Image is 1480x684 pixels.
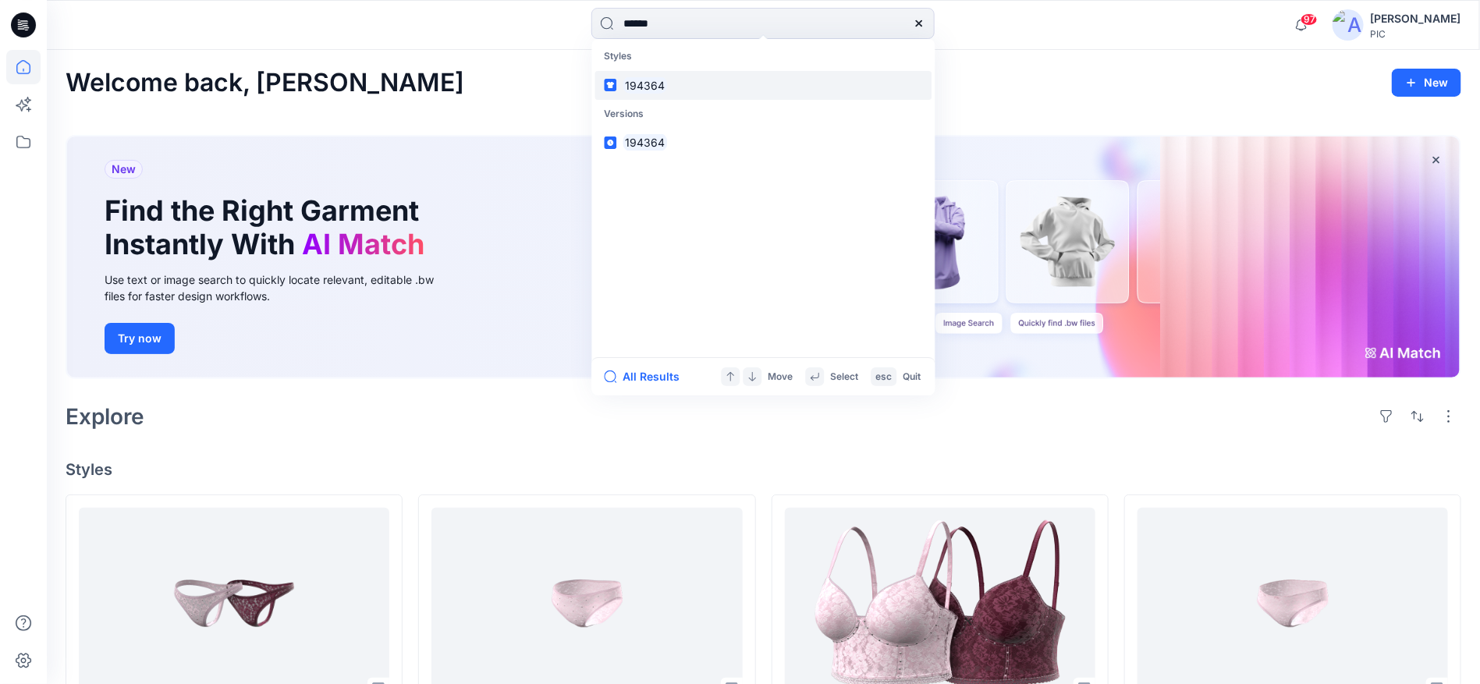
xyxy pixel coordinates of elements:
[768,369,793,385] p: Move
[831,369,859,385] p: Select
[595,100,932,129] p: Versions
[105,271,456,304] div: Use text or image search to quickly locate relevant, editable .bw files for faster design workflows.
[1392,69,1461,97] button: New
[1333,9,1364,41] img: avatar
[1370,9,1460,28] div: [PERSON_NAME]
[903,369,921,385] p: Quit
[595,71,932,100] a: 194364
[623,76,668,94] mark: 194364
[302,227,424,261] span: AI Match
[876,369,893,385] p: esc
[605,367,690,386] button: All Results
[1301,13,1318,26] span: 97
[595,128,932,157] a: 194364
[66,404,144,429] h2: Explore
[112,160,136,179] span: New
[66,69,464,97] h2: Welcome back, [PERSON_NAME]
[105,323,175,354] button: Try now
[623,133,668,151] mark: 194364
[1370,28,1460,40] div: PIC
[66,460,1461,479] h4: Styles
[105,194,432,261] h1: Find the Right Garment Instantly With
[595,42,932,71] p: Styles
